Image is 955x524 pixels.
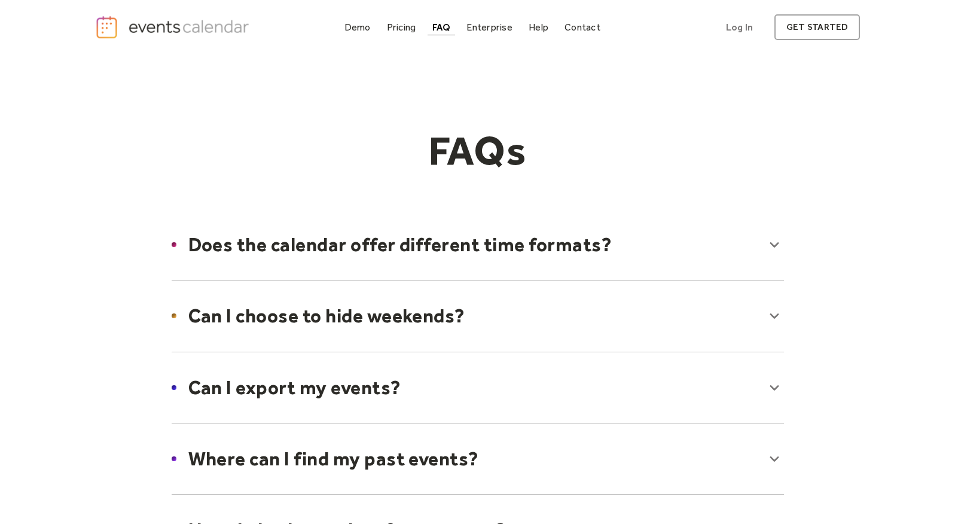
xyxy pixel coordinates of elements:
div: Demo [344,24,371,31]
a: Pricing [382,19,421,35]
a: FAQ [428,19,456,35]
div: Enterprise [466,24,512,31]
div: Help [529,24,548,31]
div: Contact [565,24,600,31]
a: Help [524,19,553,35]
h1: FAQs [248,126,707,175]
a: Log In [714,14,765,40]
div: Pricing [387,24,416,31]
a: Contact [560,19,605,35]
div: FAQ [432,24,451,31]
a: Enterprise [462,19,517,35]
a: home [95,15,253,39]
a: Demo [340,19,376,35]
a: get started [774,14,860,40]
